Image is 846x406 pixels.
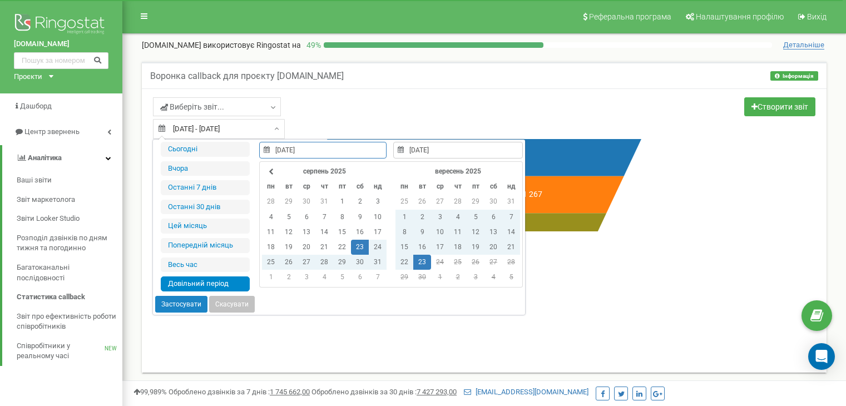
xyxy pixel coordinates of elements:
[351,194,369,209] td: 2
[369,270,387,285] td: 7
[280,225,298,240] td: 12
[298,210,315,225] td: 6
[333,210,351,225] td: 8
[467,240,484,255] td: 19
[315,225,333,240] td: 14
[431,240,449,255] td: 17
[280,194,298,209] td: 29
[17,171,122,190] a: Ваші звіти
[351,210,369,225] td: 9
[280,210,298,225] td: 5
[589,12,671,21] span: Реферальна програма
[395,255,413,270] td: 22
[502,194,520,209] td: 31
[17,336,122,366] a: Співробітники у реальному часіNEW
[301,39,324,51] p: 49 %
[298,240,315,255] td: 20
[431,225,449,240] td: 10
[17,233,117,254] span: Розподіл дзвінків по дням тижня та погодинно
[351,255,369,270] td: 30
[17,229,122,258] a: Розподіл дзвінків по дням тижня та погодинно
[467,194,484,209] td: 29
[169,388,310,396] span: Оброблено дзвінків за 7 днів :
[413,225,431,240] td: 9
[413,240,431,255] td: 16
[153,97,281,116] a: Виберіть звіт...
[333,194,351,209] td: 1
[14,52,108,69] input: Пошук за номером
[395,194,413,209] td: 25
[298,194,315,209] td: 30
[333,270,351,285] td: 5
[155,296,207,313] button: Застосувати
[395,240,413,255] td: 15
[150,71,344,81] h5: Воронка callback для проєкту [DOMAIN_NAME]
[431,194,449,209] td: 27
[484,270,502,285] td: 4
[17,209,122,229] a: Звіти Looker Studio
[203,41,301,49] span: використовує Ringostat на
[270,388,310,396] u: 1 745 662,00
[161,142,250,157] li: Сьогодні
[770,71,818,81] button: Інформація
[502,179,520,194] th: нд
[467,225,484,240] td: 12
[413,210,431,225] td: 2
[315,270,333,285] td: 4
[280,164,369,179] th: серпень 2025
[133,388,167,396] span: 99,989%
[17,214,80,224] span: Звіти Looker Studio
[262,210,280,225] td: 4
[808,343,835,370] div: Open Intercom Messenger
[464,388,588,396] a: [EMAIL_ADDRESS][DOMAIN_NAME]
[17,190,122,210] a: Звіт маркетолога
[467,270,484,285] td: 3
[298,270,315,285] td: 3
[161,238,250,253] li: Попередній місяць
[161,219,250,234] li: Цей місяць
[161,161,250,176] li: Вчора
[14,72,42,82] div: Проєкти
[369,240,387,255] td: 24
[502,270,520,285] td: 5
[449,194,467,209] td: 28
[298,255,315,270] td: 27
[160,101,224,112] span: Виберіть звіт...
[298,179,315,194] th: ср
[413,255,431,270] td: 23
[484,225,502,240] td: 13
[449,255,467,270] td: 25
[369,194,387,209] td: 3
[431,255,449,270] td: 24
[413,179,431,194] th: вт
[280,255,298,270] td: 26
[161,180,250,195] li: Останні 7 днів
[20,102,52,110] span: Дашборд
[262,255,280,270] td: 25
[262,194,280,209] td: 28
[333,240,351,255] td: 22
[14,11,108,39] img: Ringostat logo
[484,240,502,255] td: 20
[315,179,333,194] th: чт
[17,341,105,362] span: Співробітники у реальному часі
[395,179,413,194] th: пн
[315,210,333,225] td: 7
[315,194,333,209] td: 31
[417,388,457,396] u: 7 427 293,00
[351,270,369,285] td: 6
[315,255,333,270] td: 28
[17,195,75,205] span: Звіт маркетолога
[369,210,387,225] td: 10
[467,210,484,225] td: 5
[14,39,108,49] a: [DOMAIN_NAME]
[502,240,520,255] td: 21
[351,240,369,255] td: 23
[161,258,250,273] li: Весь час
[311,388,457,396] span: Оброблено дзвінків за 30 днів :
[696,12,784,21] span: Налаштування профілю
[17,292,85,303] span: Статистика callback
[744,97,815,116] a: Створити звіт
[413,270,431,285] td: 30
[17,263,117,283] span: Багатоканальні послідовності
